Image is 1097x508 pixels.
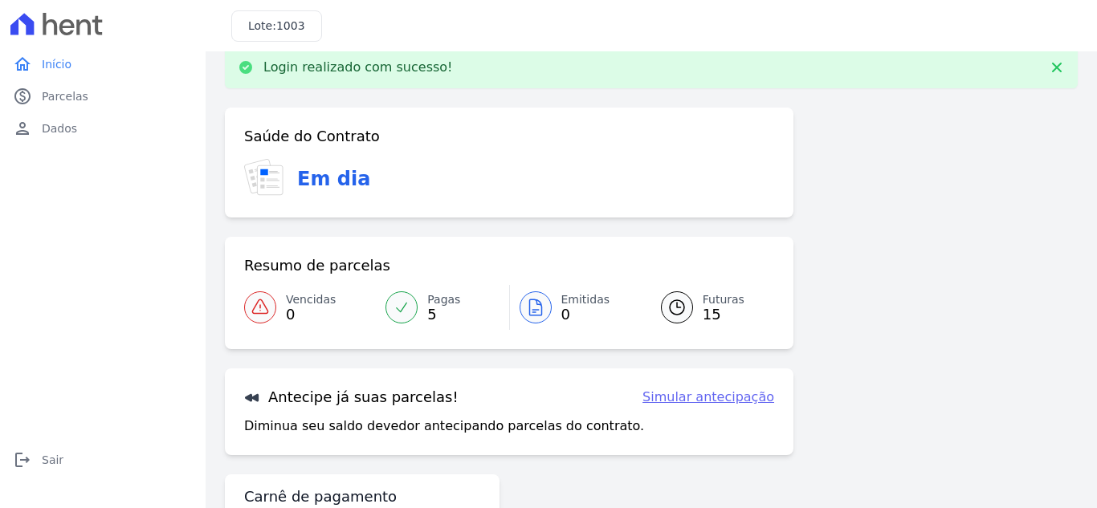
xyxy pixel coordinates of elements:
[244,417,644,436] p: Diminua seu saldo devedor antecipando parcelas do contrato.
[6,112,199,144] a: personDados
[13,450,32,469] i: logout
[561,291,610,308] span: Emitidas
[642,285,774,330] a: Futuras 15
[244,127,380,146] h3: Saúde do Contrato
[42,88,88,104] span: Parcelas
[297,165,370,193] h3: Em dia
[6,80,199,112] a: paidParcelas
[244,487,397,506] h3: Carnê de pagamento
[244,256,390,275] h3: Resumo de parcelas
[703,308,744,321] span: 15
[276,19,305,32] span: 1003
[6,444,199,476] a: logoutSair
[13,87,32,106] i: paid
[642,388,774,407] a: Simular antecipação
[427,308,460,321] span: 5
[376,285,508,330] a: Pagas 5
[263,59,453,75] p: Login realizado com sucesso!
[42,120,77,136] span: Dados
[561,308,610,321] span: 0
[286,291,336,308] span: Vencidas
[248,18,305,35] h3: Lote:
[42,452,63,468] span: Sair
[703,291,744,308] span: Futuras
[427,291,460,308] span: Pagas
[13,119,32,138] i: person
[244,285,376,330] a: Vencidas 0
[510,285,642,330] a: Emitidas 0
[286,308,336,321] span: 0
[13,55,32,74] i: home
[6,48,199,80] a: homeInício
[42,56,71,72] span: Início
[244,388,459,407] h3: Antecipe já suas parcelas!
